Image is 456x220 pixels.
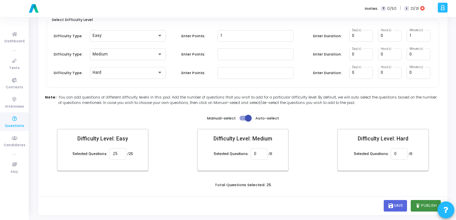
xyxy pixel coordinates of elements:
span: You can add questions of different difficulty levels in this pool. Add the number of questions th... [58,94,441,106]
mat-card-title: Difficulty Level: Hard [343,135,423,143]
label: Enter Duration: [313,33,344,39]
label: Difficulty Type: [54,51,84,57]
label: Total Questions Selected: 25 [215,182,271,188]
label: /0 [409,151,412,157]
label: Auto-select [255,115,279,121]
span: Contests [6,85,23,90]
label: Difficulty Type: [54,33,84,39]
b: Note: [45,94,56,106]
span: 21/31 [410,6,419,12]
img: logo [27,2,41,15]
label: Invites: [365,6,378,12]
label: /0 [269,151,272,157]
i: save [388,203,394,209]
span: Questions [5,123,24,129]
i: publish [415,203,421,209]
label: Manual-select [207,115,236,121]
span: Interviews [5,104,24,110]
label: Difficulty Type: [54,70,84,76]
span: | [400,5,401,12]
span: Candidates [4,142,25,148]
mat-card-title: Difficulty Level: Medium [203,135,283,143]
label: /25 [127,151,133,157]
button: publishPublish [411,200,441,212]
label: Enter Duration: [313,51,344,57]
span: Tests [9,65,20,71]
span: Dashboard [4,39,25,44]
div: Select Difficulty Level [50,17,94,24]
span: 0/50 [387,6,397,12]
span: Medium [93,52,108,57]
label: Enter Points: [181,33,212,39]
span: I [404,6,409,11]
span: Easy [93,33,102,38]
label: Selected Questions: [73,151,107,157]
span: T [381,6,385,11]
button: saveSave [384,200,407,212]
span: FAQ [11,169,18,175]
label: Selected Questions: [354,151,389,157]
label: Enter Points: [181,51,212,57]
mat-card-title: Difficulty Level: Easy [63,135,143,143]
label: Selected Questions: [214,151,249,157]
span: Hard [93,70,101,75]
label: Enter Duration: [313,70,344,76]
label: Enter Points: [181,70,212,76]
